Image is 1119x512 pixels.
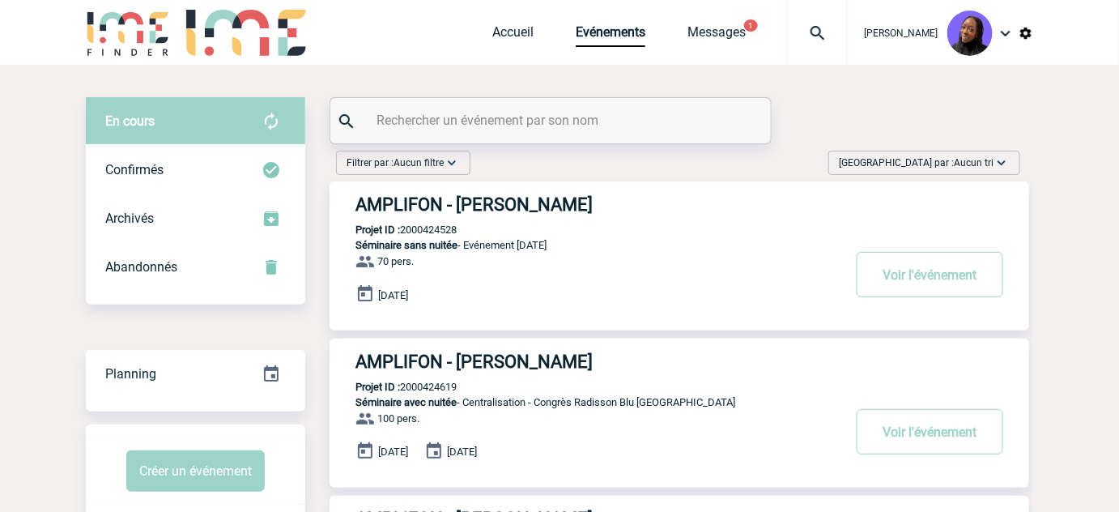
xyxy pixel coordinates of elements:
a: AMPLIFON - [PERSON_NAME] [330,352,1029,372]
img: 131349-0.png [947,11,993,56]
p: - Evénement [DATE] [330,239,841,251]
span: Séminaire sans nuitée [355,239,457,251]
button: 1 [744,19,758,32]
span: [DATE] [378,446,408,459]
h3: AMPLIFON - [PERSON_NAME] [355,194,841,215]
span: Confirmés [105,162,164,177]
span: Séminaire avec nuitée [355,396,457,408]
span: [DATE] [378,289,408,301]
p: 2000424619 [330,381,457,393]
span: 70 pers. [377,256,414,268]
span: Aucun tri [954,157,993,169]
b: Projet ID : [355,224,400,236]
div: Retrouvez ici tous les événements que vous avez décidé d'archiver [86,194,305,243]
span: Planning [105,366,156,382]
img: IME-Finder [86,10,170,56]
span: Archivés [105,211,154,226]
button: Créer un événement [126,450,265,492]
a: Accueil [492,24,534,47]
span: [DATE] [447,446,477,459]
img: baseline_expand_more_white_24dp-b.png [993,155,1010,171]
p: 2000424528 [330,224,457,236]
span: Filtrer par : [347,155,444,171]
span: Aucun filtre [394,157,444,169]
h3: AMPLIFON - [PERSON_NAME] [355,352,841,372]
span: Abandonnés [105,259,177,275]
span: En cours [105,113,155,129]
span: [PERSON_NAME] [864,28,938,39]
button: Voir l'événement [857,409,1003,454]
a: Planning [86,349,305,397]
span: [GEOGRAPHIC_DATA] par : [839,155,993,171]
div: Retrouvez ici tous vos événements annulés [86,243,305,292]
a: Messages [687,24,746,47]
b: Projet ID : [355,381,400,393]
span: 100 pers. [377,413,419,425]
img: baseline_expand_more_white_24dp-b.png [444,155,460,171]
div: Retrouvez ici tous vos événements organisés par date et état d'avancement [86,350,305,399]
p: - Centralisation - Congrès Radisson Blu [GEOGRAPHIC_DATA] [330,396,841,408]
div: Retrouvez ici tous vos évènements avant confirmation [86,97,305,146]
a: Evénements [576,24,645,47]
button: Voir l'événement [857,252,1003,297]
input: Rechercher un événement par son nom [372,109,733,132]
a: AMPLIFON - [PERSON_NAME] [330,194,1029,215]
